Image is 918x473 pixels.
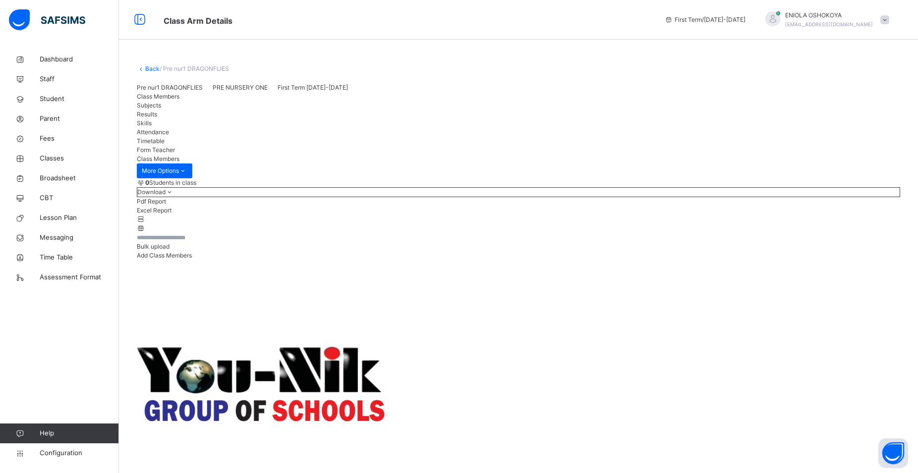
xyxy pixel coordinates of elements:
span: Subjects [137,102,161,109]
span: Form Teacher [137,146,175,154]
span: / Pre nur1 DRAGONFLIES [160,65,229,72]
a: Back [145,65,160,72]
span: Class Members [137,93,179,100]
span: Add Class Members [137,252,192,259]
li: dropdown-list-item-null-1 [137,206,900,215]
span: Results [137,110,157,118]
span: Configuration [40,448,118,458]
span: CBT [40,193,119,203]
span: Attendance [137,128,169,136]
span: Staff [40,74,119,84]
span: Student [40,94,119,104]
span: Bulk upload [137,243,170,250]
span: Class Members [137,155,179,162]
li: dropdown-list-item-null-0 [137,197,900,206]
span: Lesson Plan [40,213,119,223]
span: More Options [142,166,187,175]
span: Download [137,188,166,196]
span: PRE NURSERY ONE [213,84,268,91]
div: ENIOLAOSHOKOYA [755,11,894,29]
span: Students in class [145,178,196,187]
span: First Term [DATE]-[DATE] [278,84,348,91]
span: Fees [40,134,119,144]
img: safsims [9,9,85,30]
span: Help [40,428,118,438]
span: Timetable [137,137,165,145]
span: Broadsheet [40,173,119,183]
span: Pre nur1 DRAGONFLIES [137,84,203,91]
span: Skills [137,119,152,127]
b: 0 [145,179,149,186]
span: Dashboard [40,54,119,64]
span: ENIOLA OSHOKOYA [785,11,873,20]
span: Assessment Format [40,272,119,282]
span: Time Table [40,253,119,263]
span: Messaging [40,233,119,243]
span: Classes [40,154,119,163]
span: session/term information [665,15,746,24]
span: [EMAIL_ADDRESS][DOMAIN_NAME] [785,21,873,27]
span: Class Arm Details [164,16,232,26]
button: Open asap [878,438,908,468]
span: Parent [40,114,119,124]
